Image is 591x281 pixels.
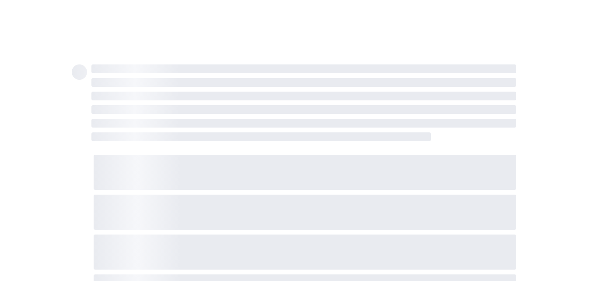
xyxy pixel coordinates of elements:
span: ‌ [91,64,516,73]
span: ‌ [72,64,87,80]
span: ‌ [91,92,516,100]
span: ‌ [91,105,516,114]
span: ‌ [94,195,516,230]
span: ‌ [94,235,516,270]
span: ‌ [91,78,516,87]
span: ‌ [91,119,516,128]
span: ‌ [91,132,431,141]
span: ‌ [94,155,516,190]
